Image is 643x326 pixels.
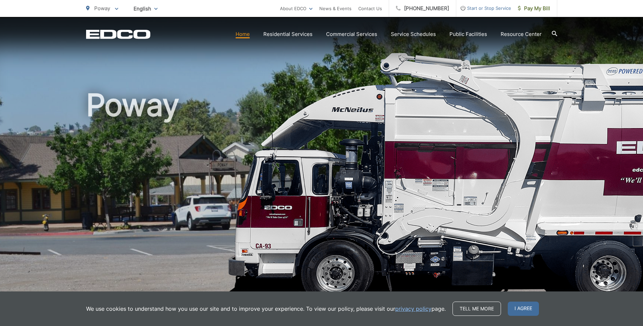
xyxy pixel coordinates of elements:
span: I agree [508,302,539,316]
a: Contact Us [358,4,382,13]
a: Tell me more [453,302,501,316]
a: privacy policy [395,305,431,313]
a: Residential Services [263,30,313,38]
p: We use cookies to understand how you use our site and to improve your experience. To view our pol... [86,305,446,313]
span: Poway [94,5,110,12]
a: Commercial Services [326,30,377,38]
span: Pay My Bill [518,4,550,13]
a: Public Facilities [449,30,487,38]
a: EDCD logo. Return to the homepage. [86,29,150,39]
a: About EDCO [280,4,313,13]
a: Service Schedules [391,30,436,38]
a: Resource Center [501,30,542,38]
a: News & Events [319,4,351,13]
span: English [128,3,163,15]
a: Home [236,30,250,38]
h1: Poway [86,88,557,303]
